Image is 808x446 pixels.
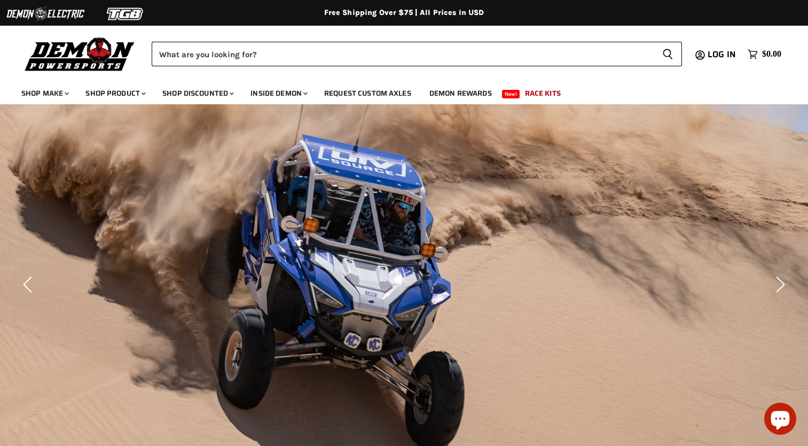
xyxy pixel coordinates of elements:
a: Shop Discounted [154,82,240,104]
a: Demon Rewards [421,82,500,104]
form: Product [152,42,682,66]
button: Previous [19,274,40,295]
a: Shop Make [13,82,75,104]
inbox-online-store-chat: Shopify online store chat [761,403,799,437]
span: New! [502,90,520,98]
button: Search [654,42,682,66]
img: Demon Powersports [21,35,138,73]
img: Demon Electric Logo 2 [5,4,85,24]
input: Search [152,42,654,66]
a: Race Kits [517,82,569,104]
img: TGB Logo 2 [85,4,166,24]
span: Log in [708,48,736,61]
a: $0.00 [742,47,787,62]
span: $0.00 [762,49,781,59]
a: Log in [703,50,742,59]
a: Request Custom Axles [316,82,419,104]
ul: Main menu [13,78,779,104]
a: Inside Demon [242,82,314,104]
a: Shop Product [77,82,152,104]
button: Next [768,274,789,295]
